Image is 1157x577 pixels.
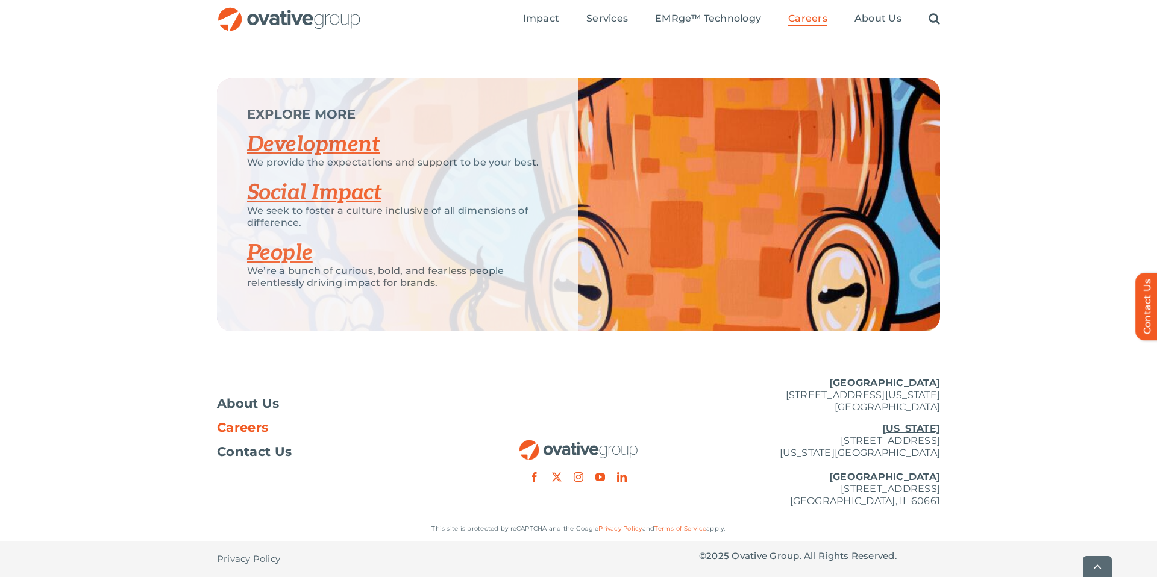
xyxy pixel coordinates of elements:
[617,472,627,482] a: linkedin
[882,423,940,434] u: [US_STATE]
[217,541,458,577] nav: Footer - Privacy Policy
[654,525,706,532] a: Terms of Service
[523,13,559,26] a: Impact
[217,446,292,458] span: Contact Us
[217,523,940,535] p: This site is protected by reCAPTCHA and the Google and apply.
[247,205,548,229] p: We seek to foster a culture inclusive of all dimensions of difference.
[586,13,628,26] a: Services
[247,265,548,289] p: We’re a bunch of curious, bold, and fearless people relentlessly driving impact for brands.
[217,541,280,577] a: Privacy Policy
[217,398,280,410] span: About Us
[247,157,548,169] p: We provide the expectations and support to be your best.
[217,6,362,17] a: OG_Full_horizontal_RGB
[829,377,940,388] u: [GEOGRAPHIC_DATA]
[523,13,559,25] span: Impact
[829,471,940,482] u: [GEOGRAPHIC_DATA]
[854,13,901,25] span: About Us
[706,550,729,561] span: 2025
[699,423,940,507] p: [STREET_ADDRESS] [US_STATE][GEOGRAPHIC_DATA] [STREET_ADDRESS] [GEOGRAPHIC_DATA], IL 60661
[699,550,940,562] p: © Ovative Group. All Rights Reserved.
[217,398,458,410] a: About Us
[217,446,458,458] a: Contact Us
[217,398,458,458] nav: Footer Menu
[518,438,639,450] a: OG_Full_horizontal_RGB
[217,422,268,434] span: Careers
[217,422,458,434] a: Careers
[247,131,380,158] a: Development
[929,13,940,26] a: Search
[552,472,562,482] a: twitter
[530,472,539,482] a: facebook
[217,553,280,565] span: Privacy Policy
[247,240,313,266] a: People
[586,13,628,25] span: Services
[598,525,642,532] a: Privacy Policy
[655,13,761,25] span: EMRge™ Technology
[574,472,583,482] a: instagram
[655,13,761,26] a: EMRge™ Technology
[699,377,940,413] p: [STREET_ADDRESS][US_STATE] [GEOGRAPHIC_DATA]
[247,108,548,120] p: EXPLORE MORE
[595,472,605,482] a: youtube
[854,13,901,26] a: About Us
[247,179,381,206] a: Social Impact
[788,13,827,25] span: Careers
[788,13,827,26] a: Careers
